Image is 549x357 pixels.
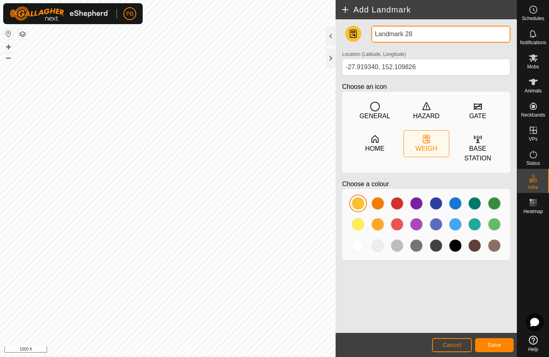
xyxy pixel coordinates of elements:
button: – [4,53,13,62]
span: Status [526,161,540,166]
span: Save [488,342,501,348]
div: HAZARD [413,111,440,121]
a: Contact Us [176,347,199,354]
div: GENERAL [359,111,390,121]
div: GATE [469,111,486,121]
div: WEIGH [416,144,437,154]
span: Infra [528,185,538,190]
a: Help [517,332,549,355]
span: Cancel [442,342,461,348]
button: + [4,42,13,52]
p: Choose a colour [342,179,510,189]
span: Mobs [527,64,539,69]
p: Choose an icon [342,82,510,92]
div: HOME [365,144,385,154]
a: Privacy Policy [136,347,166,354]
span: PB [126,10,134,18]
span: Schedules [522,16,544,21]
span: VPs [529,137,537,142]
label: Location (Latitude, Longitude) [342,51,406,58]
button: Map Layers [18,29,27,39]
img: Gallagher Logo [10,6,110,21]
button: Save [475,338,514,352]
span: Help [528,347,538,352]
button: Reset Map [4,29,13,39]
span: Notifications [520,40,546,45]
div: BASE STATION [455,144,500,163]
span: Neckbands [521,113,545,117]
h2: Add Landmark [340,5,517,14]
button: Cancel [432,338,472,352]
span: Animals [524,88,542,93]
span: Heatmap [523,209,543,214]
